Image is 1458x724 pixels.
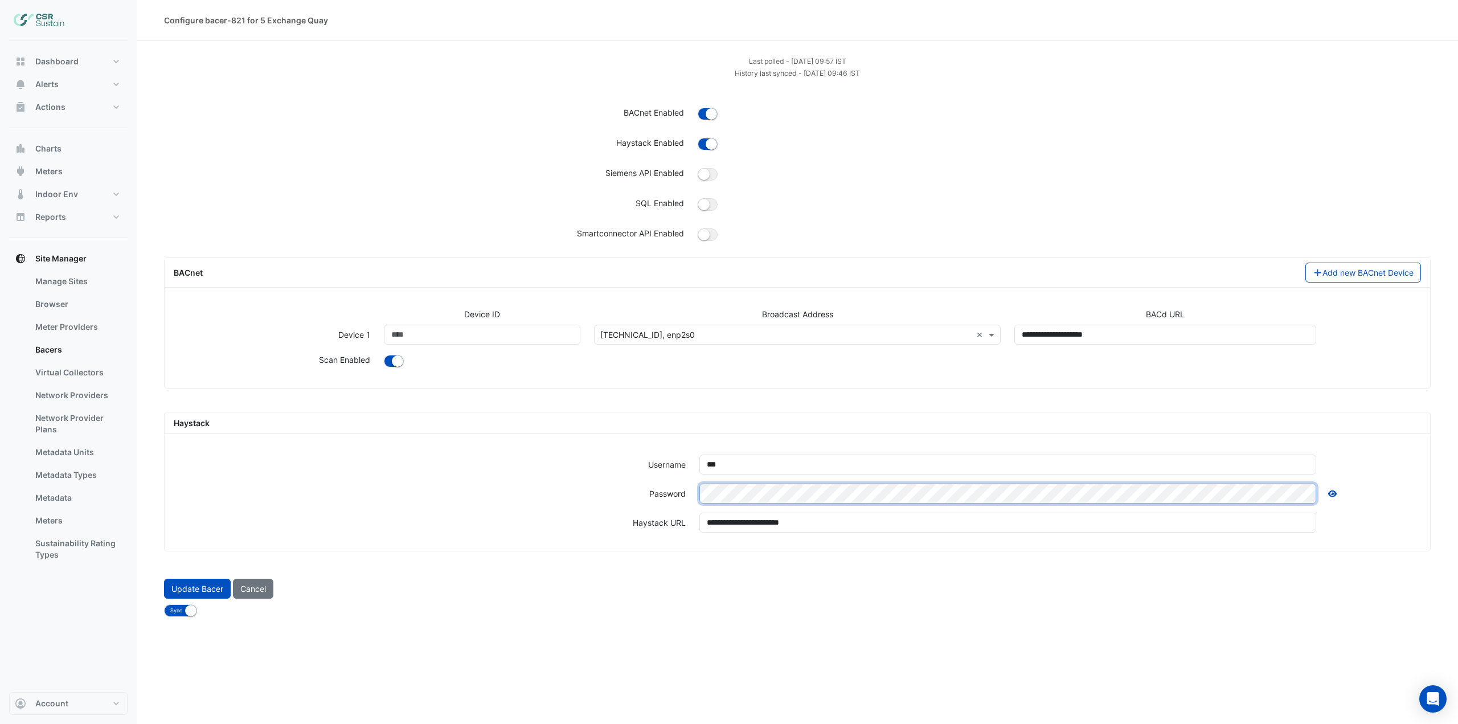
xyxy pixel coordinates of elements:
[26,338,128,361] a: Bacers
[15,253,26,264] app-icon: Site Manager
[338,325,370,345] label: Device 1
[26,293,128,316] a: Browser
[233,579,273,599] button: Cancel
[26,270,128,293] a: Manage Sites
[35,698,68,709] span: Account
[616,137,684,149] label: Haystack Enabled
[9,50,128,73] button: Dashboard
[174,418,210,428] span: Haystack
[15,211,26,223] app-icon: Reports
[749,57,846,66] small: Wed 24-Sep-2025 09:57 BST
[9,160,128,183] button: Meters
[1146,308,1185,320] label: BACd URL
[26,441,128,464] a: Metadata Units
[26,532,128,566] a: Sustainability Rating Types
[35,56,79,67] span: Dashboard
[9,96,128,118] button: Actions
[15,79,26,90] app-icon: Alerts
[35,211,66,223] span: Reports
[26,384,128,407] a: Network Providers
[26,509,128,532] a: Meters
[1305,263,1422,283] button: Add new BACnet Device
[648,459,686,471] label: Username
[26,464,128,486] a: Metadata Types
[9,247,128,270] button: Site Manager
[9,270,128,571] div: Site Manager
[1419,685,1447,713] div: Open Intercom Messenger
[633,517,686,529] label: Haystack URL
[9,137,128,160] button: Charts
[9,73,128,96] button: Alerts
[577,227,684,239] label: Smartconnector API Enabled
[15,166,26,177] app-icon: Meters
[35,166,63,177] span: Meters
[14,9,65,32] img: Company Logo
[15,189,26,200] app-icon: Indoor Env
[464,308,500,320] label: Device ID
[9,206,128,228] button: Reports
[15,56,26,67] app-icon: Dashboard
[762,308,833,320] label: Broadcast Address
[35,101,65,113] span: Actions
[35,79,59,90] span: Alerts
[26,316,128,338] a: Meter Providers
[35,189,78,200] span: Indoor Env
[164,604,197,614] ui-switch: Sync Bacer after update is applied
[26,486,128,509] a: Metadata
[174,268,203,277] span: BACnet
[35,143,62,154] span: Charts
[9,692,128,715] button: Account
[26,361,128,384] a: Virtual Collectors
[1328,489,1338,498] a: Hide password
[26,407,128,441] a: Network Provider Plans
[164,14,328,26] div: Configure bacer-821 for 5 Exchange Quay
[15,143,26,154] app-icon: Charts
[35,253,87,264] span: Site Manager
[15,101,26,113] app-icon: Actions
[9,183,128,206] button: Indoor Env
[624,107,684,118] label: BACnet Enabled
[735,69,860,77] small: Wed 24-Sep-2025 09:46 BST
[636,197,684,209] label: SQL Enabled
[164,579,231,599] button: Update Bacer
[649,488,686,500] label: Password
[319,354,370,366] label: Background scheduled scan enabled
[976,329,986,341] span: Clear
[605,167,684,179] label: Siemens API Enabled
